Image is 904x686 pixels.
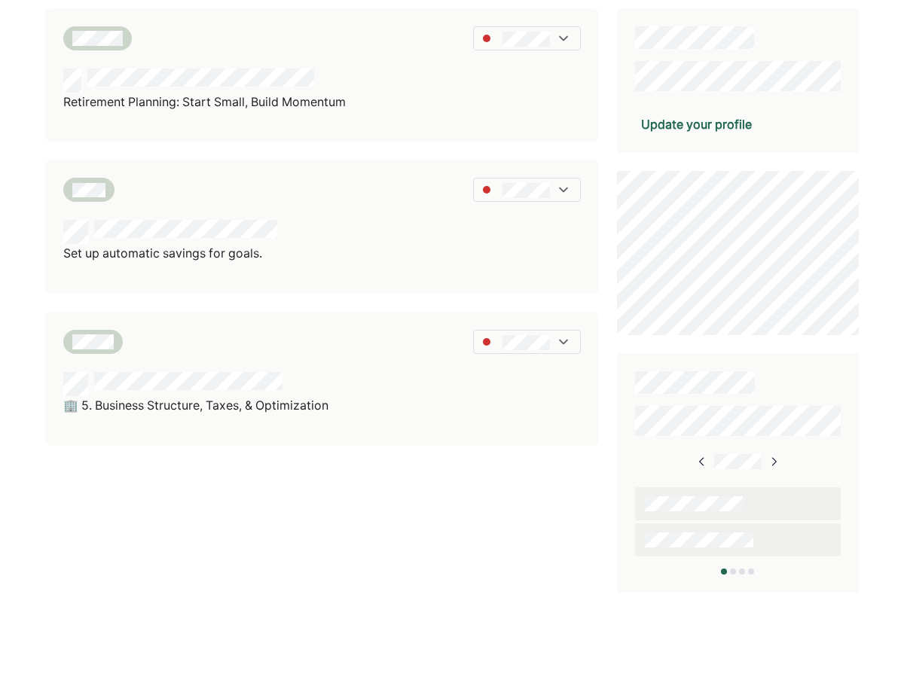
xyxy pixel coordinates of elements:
p: Set up automatic savings for goals. [63,244,277,264]
p: 🏢 5. Business Structure, Taxes, & Optimization [63,396,328,416]
img: right-arrow [696,456,708,468]
div: Update your profile [641,115,752,133]
img: right-arrow [768,456,780,468]
p: Retirement Planning: Start Small, Build Momentum [63,93,346,112]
